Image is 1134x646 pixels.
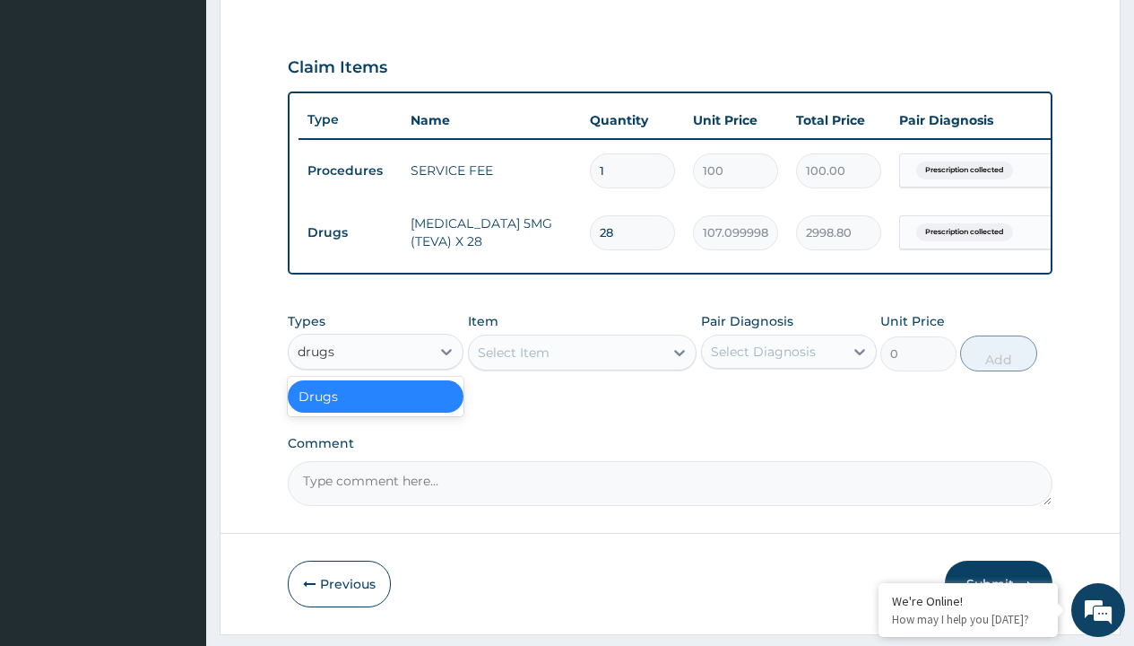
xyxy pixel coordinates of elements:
[299,154,402,188] td: Procedures
[890,102,1087,138] th: Pair Diagnosis
[945,561,1052,607] button: Submit
[299,216,402,249] td: Drugs
[402,153,581,188] td: SERVICE FEE
[916,161,1013,179] span: Prescription collected
[299,103,402,136] th: Type
[288,436,1052,451] label: Comment
[892,612,1044,627] p: How may I help you today?
[478,344,550,362] div: Select Item
[288,314,325,329] label: Types
[684,102,787,138] th: Unit Price
[288,380,463,413] div: Drugs
[288,561,391,607] button: Previous
[402,205,581,259] td: [MEDICAL_DATA] 5MG (TEVA) X 28
[288,58,387,78] h3: Claim Items
[701,312,793,330] label: Pair Diagnosis
[916,223,1013,241] span: Prescription collected
[93,100,301,124] div: Chat with us now
[880,312,945,330] label: Unit Price
[892,593,1044,609] div: We're Online!
[711,343,816,361] div: Select Diagnosis
[104,203,247,384] span: We're online!
[9,444,342,507] textarea: Type your message and hit 'Enter'
[402,102,581,138] th: Name
[294,9,337,52] div: Minimize live chat window
[581,102,684,138] th: Quantity
[787,102,890,138] th: Total Price
[960,336,1036,371] button: Add
[468,312,498,330] label: Item
[33,90,73,135] img: d_794563401_company_1708531726252_794563401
